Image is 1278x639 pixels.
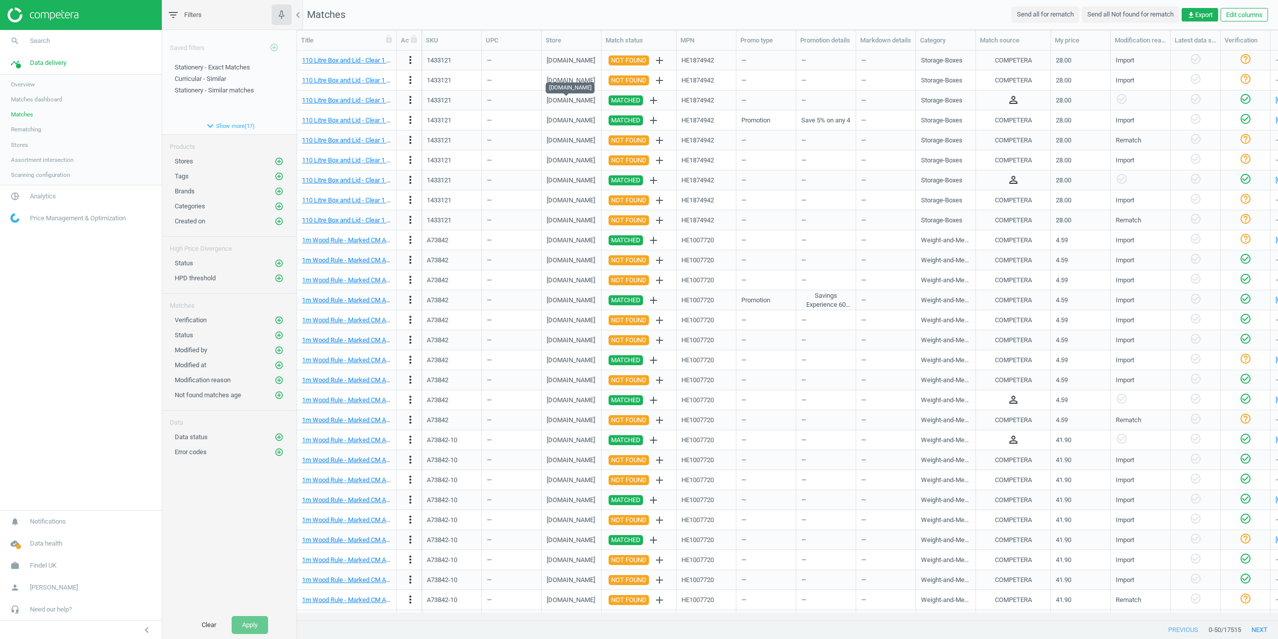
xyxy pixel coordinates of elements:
[651,572,668,589] button: add
[404,174,416,187] button: more_vert
[611,115,640,125] span: MATCHED
[302,336,426,344] a: 1m Wood Rule - Marked CM And MM 1 Each
[741,111,791,129] div: Promotion
[645,432,662,449] button: add
[1187,11,1195,19] i: get_app
[5,556,24,575] i: work
[404,274,416,286] i: more_vert
[651,132,668,149] button: add
[653,214,665,226] i: add
[275,331,284,340] i: add_circle_outline
[653,474,665,486] i: add
[651,72,668,89] button: add
[275,376,284,385] i: add_circle_outline
[645,112,662,129] button: add
[651,332,668,349] button: add
[292,9,304,21] i: chevron_left
[651,412,668,429] button: add
[5,31,24,50] i: search
[274,360,284,370] button: add_circle_outline
[921,76,962,85] div: Storage-Boxes
[404,54,416,66] i: more_vert
[302,516,430,524] a: 1m Wood Rule - Marked CM And MM 10 Pack
[404,554,416,566] i: more_vert
[1007,434,1019,447] button: person_outline
[980,36,1046,45] div: Match source
[175,75,226,82] span: Curricular - Similar
[302,116,400,124] a: 110 Litre Box and Lid - Clear 1 Each
[275,448,284,457] i: add_circle_outline
[302,556,430,564] a: 1m Wood Rule - Marked CM And MM 10 Pack
[611,75,646,85] span: NOT FOUND
[1007,394,1019,407] button: person_outline
[274,375,284,385] button: add_circle_outline
[141,624,153,636] i: chevron_left
[404,434,416,446] i: more_vert
[651,192,668,209] button: add
[162,30,297,58] div: Saved filters
[427,116,451,125] div: 1433121
[404,334,416,346] i: more_vert
[645,92,662,109] button: add
[1190,93,1202,105] i: check_circle_outline
[647,294,659,306] i: add
[274,273,284,283] button: add_circle_outline
[647,234,659,246] i: add
[861,71,911,89] div: —
[404,394,416,407] button: more_vert
[274,171,284,181] button: add_circle_outline
[861,111,911,129] div: —
[30,561,56,570] span: Findel UK
[301,36,392,45] div: Title
[302,236,426,244] a: 1m Wood Rule - Marked CM And MM 1 Each
[404,154,416,166] i: more_vert
[651,212,668,229] button: add
[680,36,732,45] div: MPN
[487,131,536,149] div: —
[11,80,35,88] span: Overview
[653,454,665,466] i: add
[404,594,416,606] i: more_vert
[404,354,416,367] button: more_vert
[1240,93,1252,105] i: check_circle_outline
[1190,73,1202,85] i: check_circle_outline
[307,8,345,20] span: Matches
[11,141,28,149] span: Stores
[404,254,416,266] i: more_vert
[302,136,400,144] a: 110 Litre Box and Lid - Clear 1 Each
[651,152,668,169] button: add
[647,534,659,546] i: add
[427,76,451,85] div: 1433121
[162,117,297,134] button: expand_moreShow more(17)
[302,396,426,404] a: 1m Wood Rule - Marked CM And MM 1 Each
[404,574,416,586] i: more_vert
[275,346,284,355] i: add_circle_outline
[30,214,126,223] span: Price Management & Optimization
[651,472,668,489] button: add
[645,532,662,549] button: add
[7,7,78,22] img: ajHJNr6hYgQAAAAASUVORK5CYII=
[302,576,430,584] a: 1m Wood Rule - Marked CM And MM 10 Pack
[5,512,24,531] i: notifications
[547,56,595,65] div: [DOMAIN_NAME]
[1007,174,1019,187] button: person_outline
[487,51,536,69] div: —
[302,76,400,84] a: 110 Litre Box and Lid - Clear 1 Each
[302,496,430,504] a: 1m Wood Rule - Marked CM And MM 10 Pack
[1116,76,1134,85] div: Import
[184,10,202,19] span: Filters
[302,216,400,224] a: 110 Litre Box and Lid - Clear 1 Each
[404,74,416,87] button: more_vert
[404,474,416,486] i: more_vert
[404,334,416,347] button: more_vert
[302,596,430,604] a: 1m Wood Rule - Marked CM And MM 10 Pack
[1175,36,1216,45] div: Latest data status
[275,202,284,211] i: add_circle_outline
[302,456,430,464] a: 1m Wood Rule - Marked CM And MM 10 Pack
[1056,51,1105,69] div: 28.00
[653,134,665,146] i: add
[175,86,254,94] span: Stationery - Similar matches
[801,116,850,125] span: Save 5% on any 4
[681,56,714,65] div: HE1874942
[275,259,284,268] i: add_circle_outline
